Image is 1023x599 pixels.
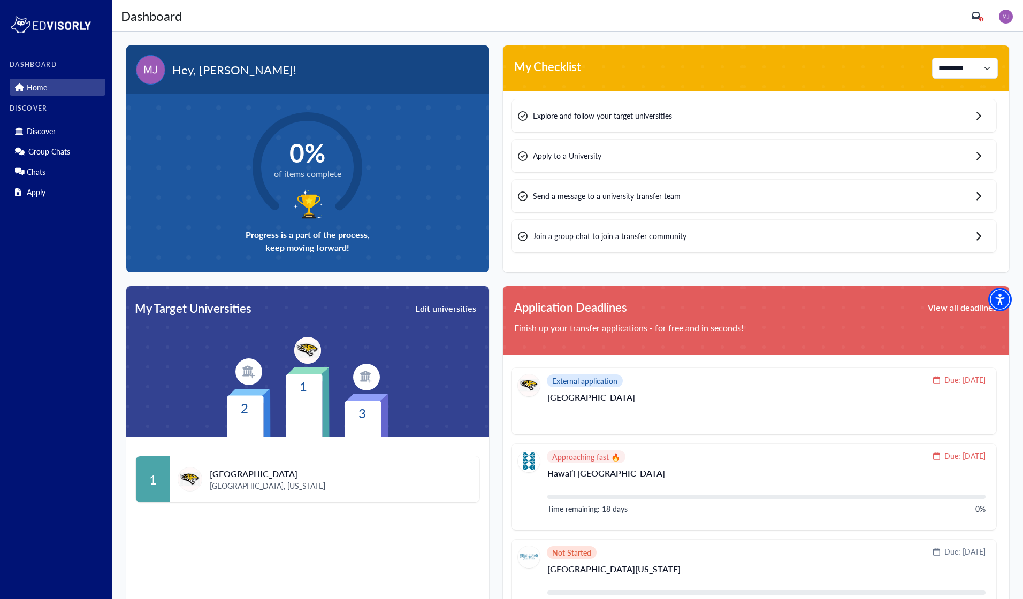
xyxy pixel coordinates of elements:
span: Application Deadlines [514,298,627,316]
img: item-logo [235,358,262,385]
span: Send a message to a university transfer team [533,190,681,202]
p: [GEOGRAPHIC_DATA][US_STATE] [547,565,986,582]
text: 3 [358,404,366,422]
span: 1 [149,470,157,489]
span: [GEOGRAPHIC_DATA], [US_STATE] [210,480,325,492]
div: Home [10,79,105,96]
text: 2 [241,398,248,417]
select: Single select [932,58,998,79]
span: 1 [980,17,983,22]
img: trophy-icon [292,188,323,220]
span: Due: [DATE] [944,374,986,386]
span: of items complete [274,167,341,180]
div: 0% [975,503,986,514]
p: Home [27,83,47,92]
span: Join a group chat to join a transfer community [533,231,686,242]
p: Apply [27,188,45,197]
span: Hey, [PERSON_NAME]! [172,61,296,79]
p: Finish up your transfer applications - for free and in seconds! [514,321,998,334]
img: item-logo [353,364,380,390]
div: Dashboard [121,6,182,25]
span: Explore and follow your target universities [533,110,672,121]
span: External application [552,378,617,384]
span: 0% [274,137,341,167]
span: Due: [DATE] [944,450,986,462]
div: Chats [10,163,105,180]
span: Approaching fast 🔥 [552,454,620,460]
p: Group Chats [28,147,70,156]
img: Hawai‘i Pacific University [518,450,540,472]
div: Accessibility Menu [988,288,1012,311]
span: Progress is a part of the process, keep moving forward! [246,228,370,254]
label: DISCOVER [10,105,105,112]
div: Time remaining: 18 days [547,503,628,514]
button: Edit universities [414,301,477,316]
img: logo [10,14,92,35]
img: item-logo [294,337,321,364]
span: Due: [DATE] [944,546,986,557]
button: View all deadlines [927,298,998,316]
span: Apply to a University [533,150,601,162]
div: Apply [10,183,105,201]
a: 1 [972,11,980,20]
img: Towson University [518,374,540,396]
p: Hawai‘i [GEOGRAPHIC_DATA] [547,469,986,486]
p: Chats [27,167,45,176]
label: DASHBOARD [10,61,105,68]
img: item-logo [178,467,202,492]
span: My Checklist [514,58,581,79]
p: Discover [27,127,56,136]
p: [GEOGRAPHIC_DATA] [547,393,986,410]
span: Not Started [552,549,591,556]
text: 1 [300,377,307,395]
div: Group Chats [10,143,105,160]
span: My Target Universities [135,299,251,317]
span: [GEOGRAPHIC_DATA] [210,467,325,480]
div: Discover [10,122,105,140]
img: Dominican University of California [518,546,540,568]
